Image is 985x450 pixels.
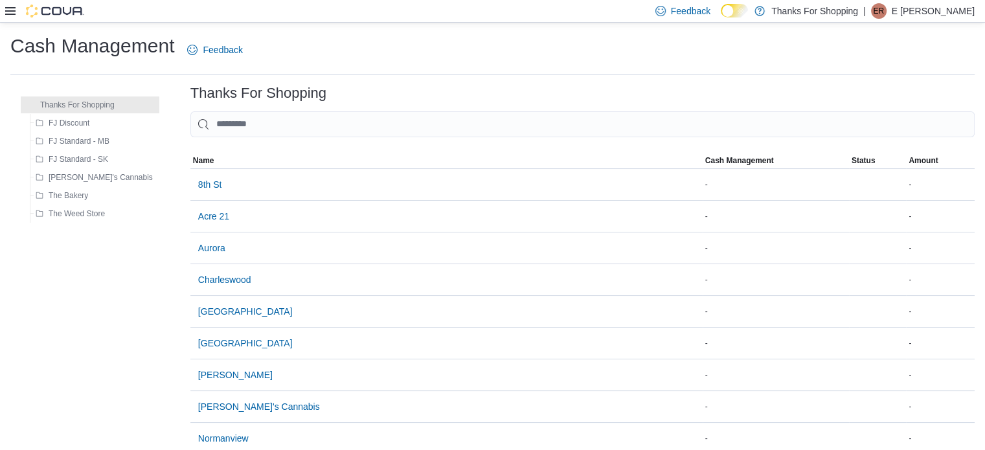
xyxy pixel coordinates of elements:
div: - [703,367,849,383]
button: [PERSON_NAME] [193,362,278,388]
button: [GEOGRAPHIC_DATA] [193,298,298,324]
span: Aurora [198,242,225,254]
div: - [906,304,975,319]
div: - [906,272,975,287]
p: Thanks For Shopping [771,3,858,19]
button: The Bakery [30,188,93,203]
div: - [906,208,975,224]
span: FJ Discount [49,118,89,128]
button: FJ Standard - MB [30,133,115,149]
span: [PERSON_NAME]'s Cannabis [198,400,320,413]
button: FJ Standard - SK [30,152,113,167]
div: - [703,399,849,414]
p: | [863,3,866,19]
button: [PERSON_NAME]'s Cannabis [30,170,158,185]
span: The Weed Store [49,208,105,219]
button: [GEOGRAPHIC_DATA] [193,330,298,356]
p: E [PERSON_NAME] [892,3,975,19]
span: Feedback [671,5,710,17]
button: Amount [906,153,975,168]
div: - [703,177,849,192]
span: [PERSON_NAME] [198,368,273,381]
button: Aurora [193,235,231,261]
button: Name [190,153,703,168]
div: - [906,431,975,446]
button: Charleswood [193,267,256,293]
span: FJ Standard - SK [49,154,108,164]
span: Feedback [203,43,242,56]
div: - [906,335,975,351]
input: Dark Mode [721,4,748,17]
img: Cova [26,5,84,17]
button: [PERSON_NAME]'s Cannabis [193,394,325,420]
span: Dark Mode [721,17,721,18]
div: - [906,367,975,383]
span: FJ Standard - MB [49,136,109,146]
div: - [703,335,849,351]
span: 8th St [198,178,222,191]
button: FJ Discount [30,115,95,131]
div: - [703,431,849,446]
h3: Thanks For Shopping [190,85,326,101]
div: E Robert [871,3,887,19]
span: Acre 21 [198,210,229,223]
button: Acre 21 [193,203,234,229]
span: [GEOGRAPHIC_DATA] [198,305,293,318]
span: [GEOGRAPHIC_DATA] [198,337,293,350]
span: The Bakery [49,190,88,201]
span: [PERSON_NAME]'s Cannabis [49,172,153,183]
button: Cash Management [703,153,849,168]
div: - [906,177,975,192]
span: Status [852,155,876,166]
div: - [703,240,849,256]
div: - [906,240,975,256]
span: Charleswood [198,273,251,286]
h1: Cash Management [10,33,174,59]
input: This is a search bar. As you type, the results lower in the page will automatically filter. [190,111,975,137]
span: Amount [909,155,938,166]
div: - [703,304,849,319]
span: Normanview [198,432,249,445]
span: ER [873,3,884,19]
a: Feedback [182,37,247,63]
span: Cash Management [705,155,774,166]
div: - [906,399,975,414]
button: 8th St [193,172,227,197]
div: - [703,208,849,224]
span: Name [193,155,214,166]
button: Status [849,153,907,168]
button: The Weed Store [30,206,110,221]
div: - [703,272,849,287]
